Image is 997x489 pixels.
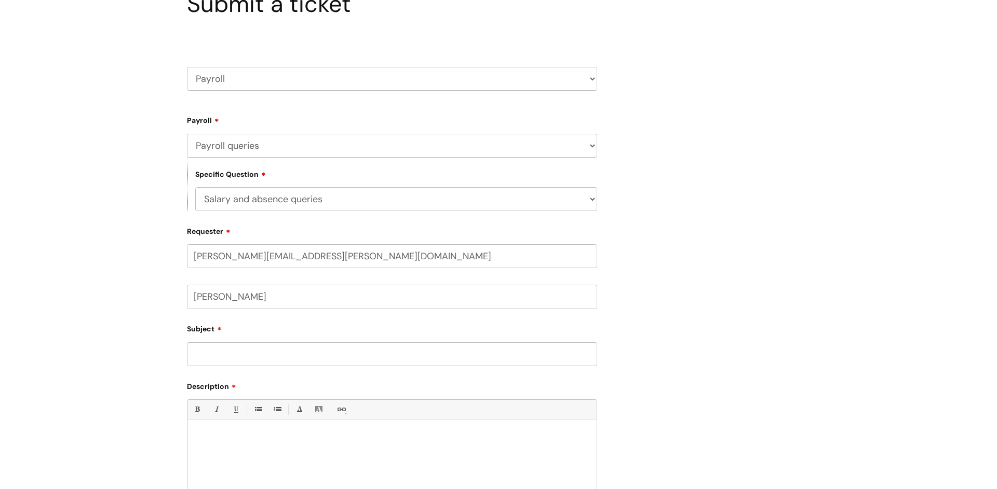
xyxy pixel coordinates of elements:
[210,403,223,416] a: Italic (Ctrl-I)
[187,321,597,333] label: Subject
[334,403,347,416] a: Link
[187,223,597,236] label: Requester
[187,244,597,268] input: Email
[271,403,284,416] a: 1. Ordered List (Ctrl-Shift-8)
[195,169,266,179] label: Specific Question
[293,403,306,416] a: Font Color
[312,403,325,416] a: Back Color
[187,379,597,391] label: Description
[187,285,597,309] input: Your Name
[251,403,264,416] a: • Unordered List (Ctrl-Shift-7)
[229,403,242,416] a: Underline(Ctrl-U)
[191,403,204,416] a: Bold (Ctrl-B)
[187,113,597,125] label: Payroll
